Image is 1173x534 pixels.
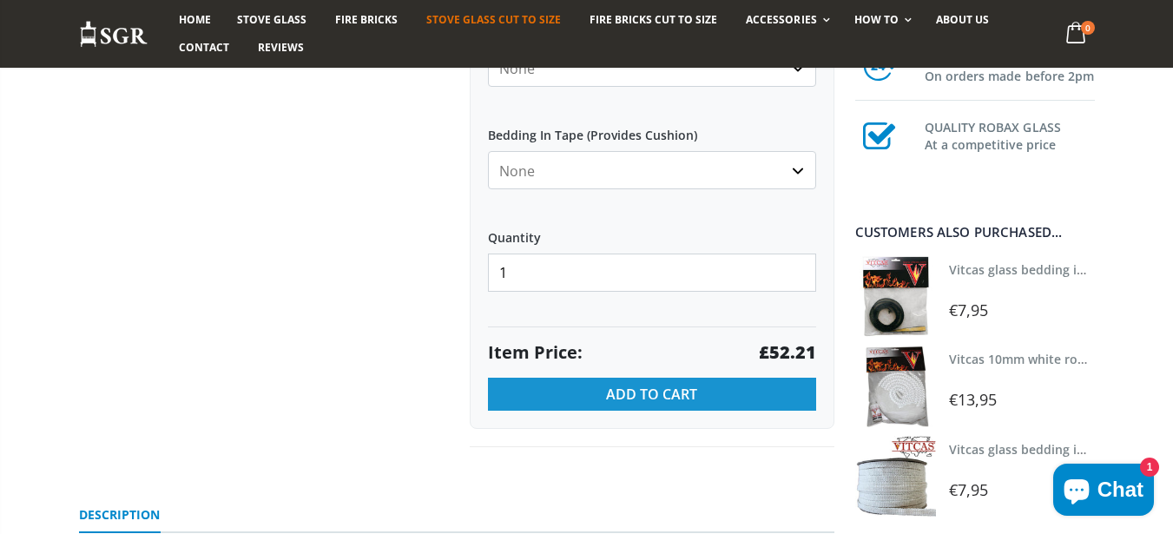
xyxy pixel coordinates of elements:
[1048,464,1159,520] inbox-online-store-chat: Shopify online store chat
[488,215,816,247] label: Quantity
[237,12,306,27] span: Stove Glass
[245,34,317,62] a: Reviews
[855,256,936,337] img: Vitcas stove glass bedding in tape
[855,346,936,426] img: Vitcas white rope, glue and gloves kit 10mm
[949,389,998,410] span: €13,95
[166,6,224,34] a: Home
[1058,17,1094,51] a: 0
[488,113,816,144] label: Bedding In Tape (Provides Cushion)
[426,12,561,27] span: Stove Glass Cut To Size
[759,340,816,365] strong: £52.21
[923,6,1002,34] a: About us
[936,12,989,27] span: About us
[854,12,899,27] span: How To
[855,226,1095,239] div: Customers also purchased...
[258,40,304,55] span: Reviews
[166,34,242,62] a: Contact
[855,436,936,517] img: Vitcas stove glass bedding in tape
[925,115,1095,154] h3: QUALITY ROBAX GLASS At a competitive price
[413,6,574,34] a: Stove Glass Cut To Size
[949,300,988,320] span: €7,95
[79,20,148,49] img: Stove Glass Replacement
[733,6,838,34] a: Accessories
[224,6,320,34] a: Stove Glass
[488,340,583,365] span: Item Price:
[606,385,697,404] span: Add to Cart
[746,12,816,27] span: Accessories
[590,12,717,27] span: Fire Bricks Cut To Size
[949,479,988,500] span: €7,95
[79,498,161,533] a: Description
[179,40,229,55] span: Contact
[488,378,816,411] button: Add to Cart
[179,12,211,27] span: Home
[841,6,920,34] a: How To
[577,6,730,34] a: Fire Bricks Cut To Size
[322,6,411,34] a: Fire Bricks
[335,12,398,27] span: Fire Bricks
[1081,21,1095,35] span: 0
